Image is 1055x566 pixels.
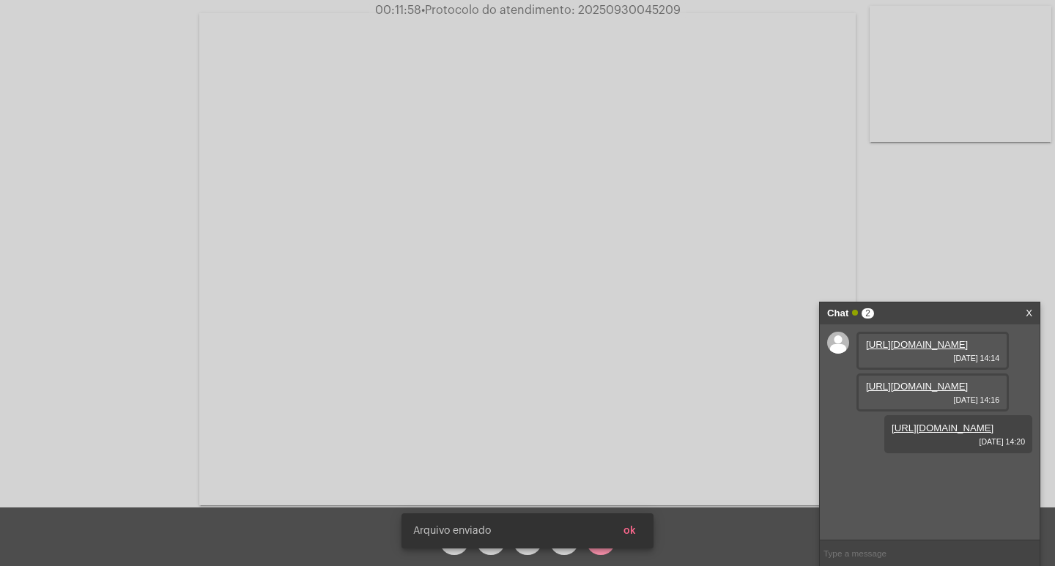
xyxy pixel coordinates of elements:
input: Type a message [820,540,1040,566]
span: 00:11:58 [375,4,421,16]
a: [URL][DOMAIN_NAME] [892,422,993,433]
button: ok [612,518,648,544]
span: [DATE] 14:14 [866,354,999,362]
span: Arquivo enviado [413,524,491,538]
a: [URL][DOMAIN_NAME] [866,339,968,350]
span: [DATE] 14:20 [892,437,1025,446]
span: [DATE] 14:16 [866,395,999,404]
span: Online [852,310,858,316]
span: 2 [862,308,874,319]
strong: Chat [827,302,848,324]
span: ok [623,526,636,536]
span: Protocolo do atendimento: 20250930045209 [421,4,681,16]
a: [URL][DOMAIN_NAME] [866,381,968,392]
a: X [1026,302,1032,324]
span: • [421,4,425,16]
